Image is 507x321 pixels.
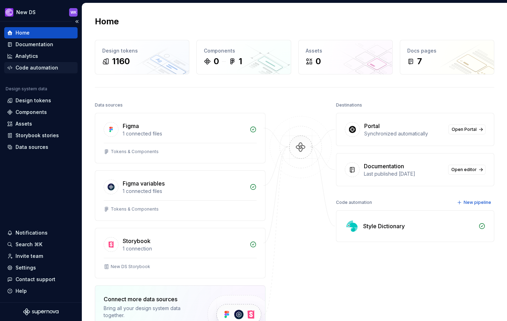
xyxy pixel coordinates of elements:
div: Docs pages [407,47,487,54]
div: 1 connected files [123,130,245,137]
div: Assets [306,47,385,54]
div: New DS [16,9,36,16]
a: Code automation [4,62,78,73]
button: Contact support [4,274,78,285]
div: Analytics [16,53,38,60]
h2: Home [95,16,119,27]
div: 1 connected files [123,188,245,195]
button: Collapse sidebar [72,17,82,26]
a: Assets [4,118,78,129]
div: Style Dictionary [363,222,405,230]
div: Search ⌘K [16,241,42,248]
a: Design tokens [4,95,78,106]
div: Components [204,47,283,54]
a: Open Portal [448,125,485,134]
a: Components01 [196,40,291,74]
svg: Supernova Logo [23,308,59,315]
a: Data sources [4,141,78,153]
div: Assets [16,120,32,127]
div: Components [16,109,47,116]
div: Code automation [16,64,58,71]
a: Invite team [4,250,78,262]
div: Documentation [16,41,53,48]
div: 0 [214,56,219,67]
div: Help [16,287,27,295]
a: Assets0 [298,40,393,74]
div: Figma [123,122,139,130]
div: Data sources [16,144,48,151]
div: Invite team [16,253,43,260]
div: Bring all your design system data together. [104,305,195,319]
div: Documentation [364,162,404,170]
div: Data sources [95,100,123,110]
div: Contact support [16,276,55,283]
a: Documentation [4,39,78,50]
div: Last published [DATE] [364,170,444,177]
a: Open editor [448,165,485,175]
div: Storybook [123,237,151,245]
div: Destinations [336,100,362,110]
div: New DS Storybook [111,264,150,269]
button: Notifications [4,227,78,238]
a: Figma1 connected filesTokens & Components [95,113,265,163]
div: Home [16,29,30,36]
div: WK [71,10,77,15]
a: Figma variables1 connected filesTokens & Components [95,170,265,221]
img: ea0f8e8f-8665-44dd-b89f-33495d2eb5f1.png [5,8,13,17]
div: Connect more data sources [104,295,195,303]
a: Storybook stories [4,130,78,141]
button: New DSWK [1,5,80,20]
div: Notifications [16,229,48,236]
div: Figma variables [123,179,165,188]
a: Docs pages7 [400,40,494,74]
button: Search ⌘K [4,239,78,250]
div: 0 [316,56,321,67]
a: Components [4,107,78,118]
div: Design tokens [102,47,182,54]
div: Tokens & Components [111,149,159,155]
a: Settings [4,262,78,273]
div: Code automation [336,198,372,207]
div: Design system data [6,86,47,92]
a: Home [4,27,78,38]
a: Analytics [4,50,78,62]
div: Design tokens [16,97,51,104]
div: Synchronized automatically [364,130,444,137]
div: 1160 [112,56,130,67]
div: Storybook stories [16,132,59,139]
span: Open editor [451,167,477,172]
div: Tokens & Components [111,206,159,212]
div: 1 connection [123,245,245,252]
span: Open Portal [452,127,477,132]
div: Settings [16,264,36,271]
div: 7 [417,56,422,67]
div: Portal [364,122,380,130]
a: Design tokens1160 [95,40,189,74]
button: New pipeline [455,198,494,207]
button: Help [4,285,78,297]
span: New pipeline [464,200,491,205]
a: Storybook1 connectionNew DS Storybook [95,228,265,278]
div: 1 [239,56,242,67]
